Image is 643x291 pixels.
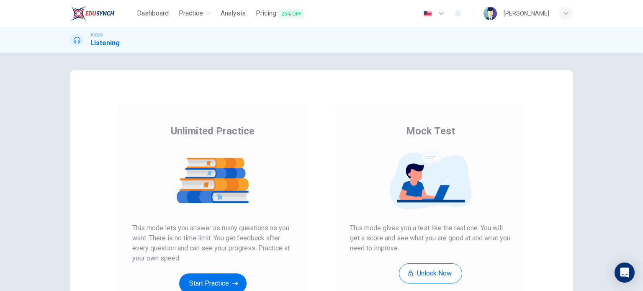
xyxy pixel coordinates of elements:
span: Practice [179,8,203,18]
span: Unlimited Practice [171,124,255,138]
div: [PERSON_NAME] [504,8,549,18]
span: Mock Test [406,124,455,138]
span: This mode lets you answer as many questions as you want. There is no time limit. You get feedback... [132,223,293,263]
span: This mode gives you a test like the real one. You will get a score and see what you are good at a... [350,223,511,253]
button: Practice [175,6,214,21]
span: Pricing [256,8,304,19]
a: EduSynch logo [70,5,134,22]
span: Analysis [221,8,246,18]
button: Dashboard [134,6,172,21]
div: Open Intercom Messenger [615,263,635,283]
span: 25% OFF [278,9,304,18]
button: Unlock Now [399,263,462,283]
img: EduSynch logo [70,5,114,22]
span: Dashboard [137,8,169,18]
span: TOEIC® [90,32,103,38]
img: en [422,10,433,17]
button: Pricing25% OFF [252,6,308,21]
h1: Listening [90,38,120,48]
img: Profile picture [484,7,497,20]
button: Analysis [217,6,249,21]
